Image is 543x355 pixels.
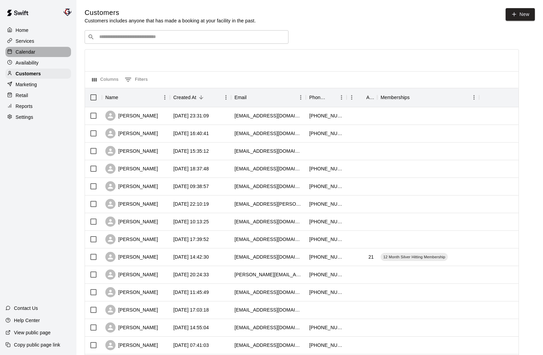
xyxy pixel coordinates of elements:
[196,93,206,102] button: Sort
[16,70,41,77] p: Customers
[309,218,343,225] div: +17577687862
[506,8,535,21] a: New
[118,93,128,102] button: Sort
[234,289,302,296] div: genecurrie2@gmail.com
[5,36,71,46] a: Services
[173,165,209,172] div: 2025-08-04 18:37:48
[234,112,302,119] div: arodriguez1458@gmail.com
[5,112,71,122] a: Settings
[410,93,419,102] button: Sort
[170,88,231,107] div: Created At
[16,103,33,110] p: Reports
[309,165,343,172] div: +19199515432
[247,93,256,102] button: Sort
[64,8,72,16] img: Mike Colangelo (Owner)
[105,252,158,262] div: [PERSON_NAME]
[234,271,302,278] div: d.nalls@verizon.net
[173,254,209,260] div: 2025-08-01 14:42:30
[173,306,209,313] div: 2025-07-15 17:03:18
[85,8,256,17] h5: Customers
[234,306,302,313] div: rafaelfelipe@gmail.com
[105,181,158,191] div: [PERSON_NAME]
[105,199,158,209] div: [PERSON_NAME]
[234,165,302,172] div: md_michelle@yahoo.com
[16,27,29,34] p: Home
[234,254,302,260] div: barlowaj23@gmail.com
[221,92,231,102] button: Menu
[306,88,347,107] div: Phone Number
[105,146,158,156] div: [PERSON_NAME]
[234,342,302,349] div: jorgehc11@gmail.com
[105,287,158,297] div: [PERSON_NAME]
[173,201,209,207] div: 2025-08-02 22:10:19
[173,236,209,243] div: 2025-08-01 17:39:52
[173,130,209,137] div: 2025-08-05 16:40:41
[62,5,76,19] div: Mike Colangelo (Owner)
[347,92,357,102] button: Menu
[234,218,302,225] div: jabelon19@hotmail.com
[105,322,158,333] div: [PERSON_NAME]
[366,88,374,107] div: Age
[469,92,479,102] button: Menu
[368,254,374,260] div: 21
[234,88,247,107] div: Email
[173,342,209,349] div: 2025-07-12 07:41:03
[173,218,209,225] div: 2025-08-02 10:13:25
[5,101,71,111] a: Reports
[234,130,302,137] div: angeleque@gmail.com
[102,88,170,107] div: Name
[234,236,302,243] div: caseyray457@gmail.com
[336,92,347,102] button: Menu
[105,164,158,174] div: [PERSON_NAME]
[105,305,158,315] div: [PERSON_NAME]
[5,90,71,100] a: Retail
[16,49,35,55] p: Calendar
[85,30,288,44] div: Search customers by name or email
[5,79,71,90] a: Marketing
[173,183,209,190] div: 2025-08-04 09:38:57
[231,88,306,107] div: Email
[309,342,343,349] div: +17872069050
[14,305,38,312] p: Contact Us
[16,114,33,120] p: Settings
[234,201,302,207] div: ant.wickline@gmail.com
[173,88,196,107] div: Created At
[16,38,34,44] p: Services
[85,17,256,24] p: Customers includes anyone that has made a booking at your facility in the past.
[381,88,410,107] div: Memberships
[309,289,343,296] div: +16077653525
[357,93,366,102] button: Sort
[123,74,150,85] button: Show filters
[234,183,302,190] div: chefweb18@gmail.com
[309,112,343,119] div: +12392467796
[105,269,158,280] div: [PERSON_NAME]
[234,324,302,331] div: bwitham18@gmail.com
[309,201,343,207] div: +17039732286
[105,111,158,121] div: [PERSON_NAME]
[5,47,71,57] div: Calendar
[309,271,343,278] div: +17032037357
[14,317,40,324] p: Help Center
[309,88,327,107] div: Phone Number
[377,88,479,107] div: Memberships
[309,254,343,260] div: +15716305535
[309,236,343,243] div: +15714773224
[309,183,343,190] div: +17039631724
[16,81,37,88] p: Marketing
[5,58,71,68] a: Availability
[173,148,209,154] div: 2025-08-05 15:35:12
[105,340,158,350] div: [PERSON_NAME]
[296,92,306,102] button: Menu
[105,128,158,138] div: [PERSON_NAME]
[5,25,71,35] a: Home
[14,341,60,348] p: Copy public page link
[347,88,377,107] div: Age
[16,59,39,66] p: Availability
